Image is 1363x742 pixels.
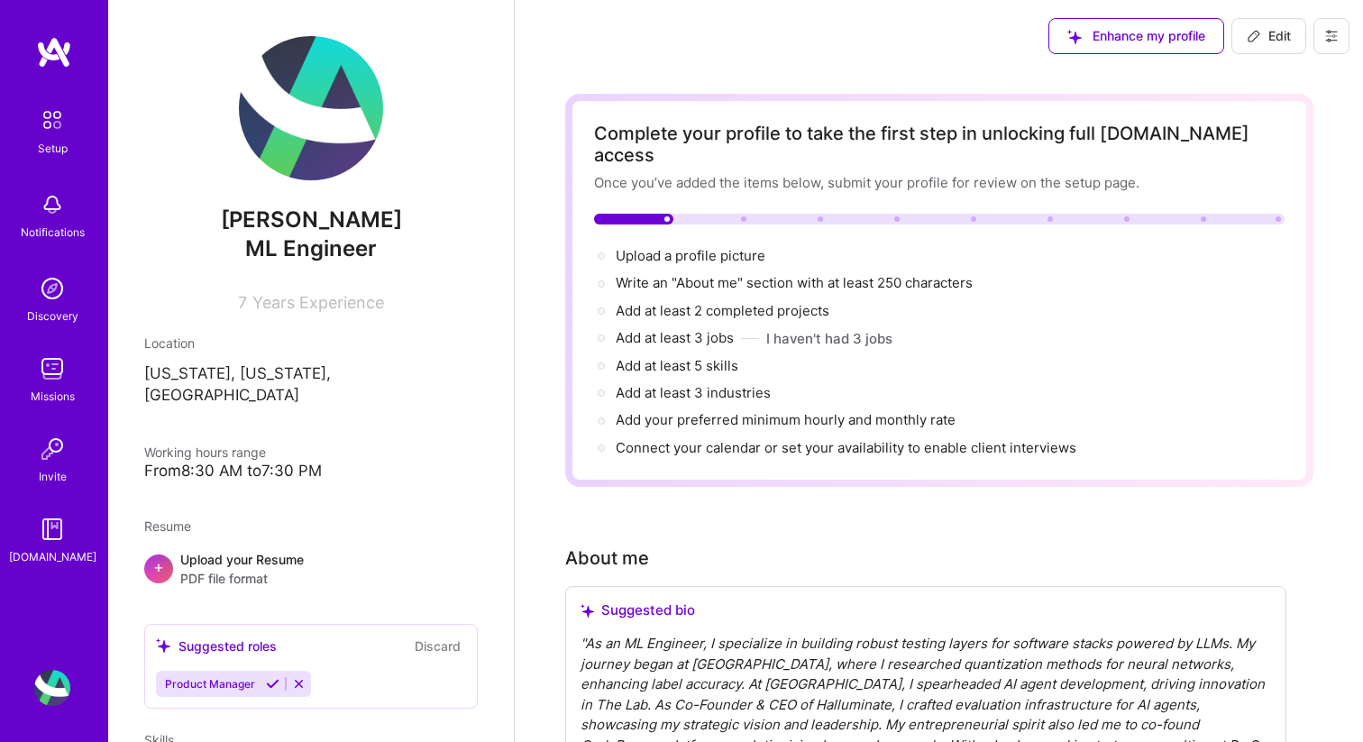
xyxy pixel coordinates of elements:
[616,384,771,401] span: Add at least 3 industries
[27,307,78,325] div: Discovery
[34,351,70,387] img: teamwork
[594,173,1285,192] div: Once you’ve added the items below, submit your profile for review on the setup page.
[616,247,765,264] span: Upload a profile picture
[1067,27,1205,45] span: Enhance my profile
[31,387,75,406] div: Missions
[616,439,1076,456] span: Connect your calendar or set your availability to enable client interviews
[616,302,829,319] span: Add at least 2 completed projects
[581,604,594,618] i: icon SuggestedTeams
[36,36,72,69] img: logo
[9,547,96,566] div: [DOMAIN_NAME]
[34,431,70,467] img: Invite
[766,329,892,348] button: I haven't had 3 jobs
[33,101,71,139] img: setup
[180,550,304,588] div: Upload your Resume
[34,670,70,706] img: User Avatar
[39,467,67,486] div: Invite
[252,293,384,312] span: Years Experience
[1247,27,1291,45] span: Edit
[156,637,277,655] div: Suggested roles
[239,36,383,180] img: User Avatar
[594,123,1285,166] div: Complete your profile to take the first step in unlocking full [DOMAIN_NAME] access
[21,223,85,242] div: Notifications
[34,270,70,307] img: discovery
[144,334,478,353] div: Location
[245,235,377,261] span: ML Engineer
[409,636,466,656] button: Discard
[292,677,306,691] i: Reject
[238,293,247,312] span: 7
[165,677,255,691] span: Product Manager
[565,545,649,572] div: About me
[581,601,1271,619] div: Suggested bio
[266,677,279,691] i: Accept
[1067,30,1082,44] i: icon SuggestedTeams
[144,444,266,460] span: Working hours range
[616,329,734,346] span: Add at least 3 jobs
[156,638,171,654] i: icon SuggestedTeams
[153,557,164,576] span: +
[144,518,191,534] span: Resume
[38,139,68,158] div: Setup
[616,357,738,374] span: Add at least 5 skills
[144,363,478,407] p: [US_STATE], [US_STATE], [GEOGRAPHIC_DATA]
[144,462,478,481] div: From 8:30 AM to 7:30 PM
[34,511,70,547] img: guide book
[34,187,70,223] img: bell
[616,274,976,291] span: Write an "About me" section with at least 250 characters
[616,411,956,428] span: Add your preferred minimum hourly and monthly rate
[180,569,304,588] span: PDF file format
[144,206,478,234] span: [PERSON_NAME]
